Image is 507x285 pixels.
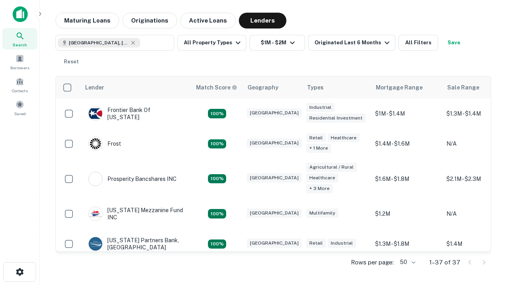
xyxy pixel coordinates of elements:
[180,13,236,28] button: Active Loans
[208,209,226,218] div: Matching Properties: 5, hasApolloMatch: undefined
[467,222,507,260] iframe: Chat Widget
[2,28,37,49] a: Search
[247,239,302,248] div: [GEOGRAPHIC_DATA]
[302,76,371,99] th: Types
[177,35,246,51] button: All Property Types
[351,258,394,267] p: Rows per page:
[208,139,226,149] div: Matching Properties: 4, hasApolloMatch: undefined
[89,107,102,120] img: picture
[306,163,357,172] div: Agricultural / Rural
[306,103,335,112] div: Industrial
[306,144,331,153] div: + 1 more
[122,13,177,28] button: Originations
[2,97,37,118] a: Saved
[13,6,28,22] img: capitalize-icon.png
[69,39,128,46] span: [GEOGRAPHIC_DATA], [GEOGRAPHIC_DATA], [GEOGRAPHIC_DATA]
[306,133,326,142] div: Retail
[80,76,191,99] th: Lender
[371,159,442,199] td: $1.6M - $1.8M
[208,239,226,249] div: Matching Properties: 4, hasApolloMatch: undefined
[89,137,102,150] img: picture
[306,184,333,193] div: + 3 more
[2,51,37,72] a: Borrowers
[12,87,28,94] span: Contacts
[398,35,438,51] button: All Filters
[88,172,177,186] div: Prosperity Bancshares INC
[307,83,324,92] div: Types
[89,237,102,251] img: picture
[397,256,417,268] div: 50
[247,209,302,218] div: [GEOGRAPHIC_DATA]
[85,83,104,92] div: Lender
[371,76,442,99] th: Mortgage Range
[250,35,305,51] button: $1M - $2M
[55,13,119,28] button: Maturing Loans
[13,42,27,48] span: Search
[248,83,278,92] div: Geography
[208,174,226,184] div: Matching Properties: 6, hasApolloMatch: undefined
[247,173,302,182] div: [GEOGRAPHIC_DATA]
[89,172,102,186] img: picture
[314,38,392,47] div: Originated Last 6 Months
[306,173,338,182] div: Healthcare
[88,137,121,151] div: Frost
[239,13,286,28] button: Lenders
[247,139,302,148] div: [GEOGRAPHIC_DATA]
[191,76,243,99] th: Capitalize uses an advanced AI algorithm to match your search with the best lender. The match sco...
[376,83,423,92] div: Mortgage Range
[328,239,356,248] div: Industrial
[243,76,302,99] th: Geography
[247,108,302,118] div: [GEOGRAPHIC_DATA]
[371,99,442,129] td: $1M - $1.4M
[306,239,326,248] div: Retail
[441,35,467,51] button: Save your search to get updates of matches that match your search criteria.
[2,74,37,95] a: Contacts
[196,83,236,92] h6: Match Score
[88,237,183,251] div: [US_STATE] Partners Bank, [GEOGRAPHIC_DATA]
[306,114,366,123] div: Residential Investment
[88,207,183,221] div: [US_STATE] Mezzanine Fund INC
[306,209,338,218] div: Multifamily
[208,109,226,118] div: Matching Properties: 4, hasApolloMatch: undefined
[10,65,29,71] span: Borrowers
[308,35,395,51] button: Originated Last 6 Months
[196,83,237,92] div: Capitalize uses an advanced AI algorithm to match your search with the best lender. The match sco...
[447,83,479,92] div: Sale Range
[371,229,442,259] td: $1.3M - $1.8M
[371,129,442,159] td: $1.4M - $1.6M
[371,199,442,229] td: $1.2M
[328,133,360,142] div: Healthcare
[88,106,183,121] div: Frontier Bank Of [US_STATE]
[14,110,26,117] span: Saved
[429,258,460,267] p: 1–37 of 37
[89,207,102,220] img: picture
[59,54,84,70] button: Reset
